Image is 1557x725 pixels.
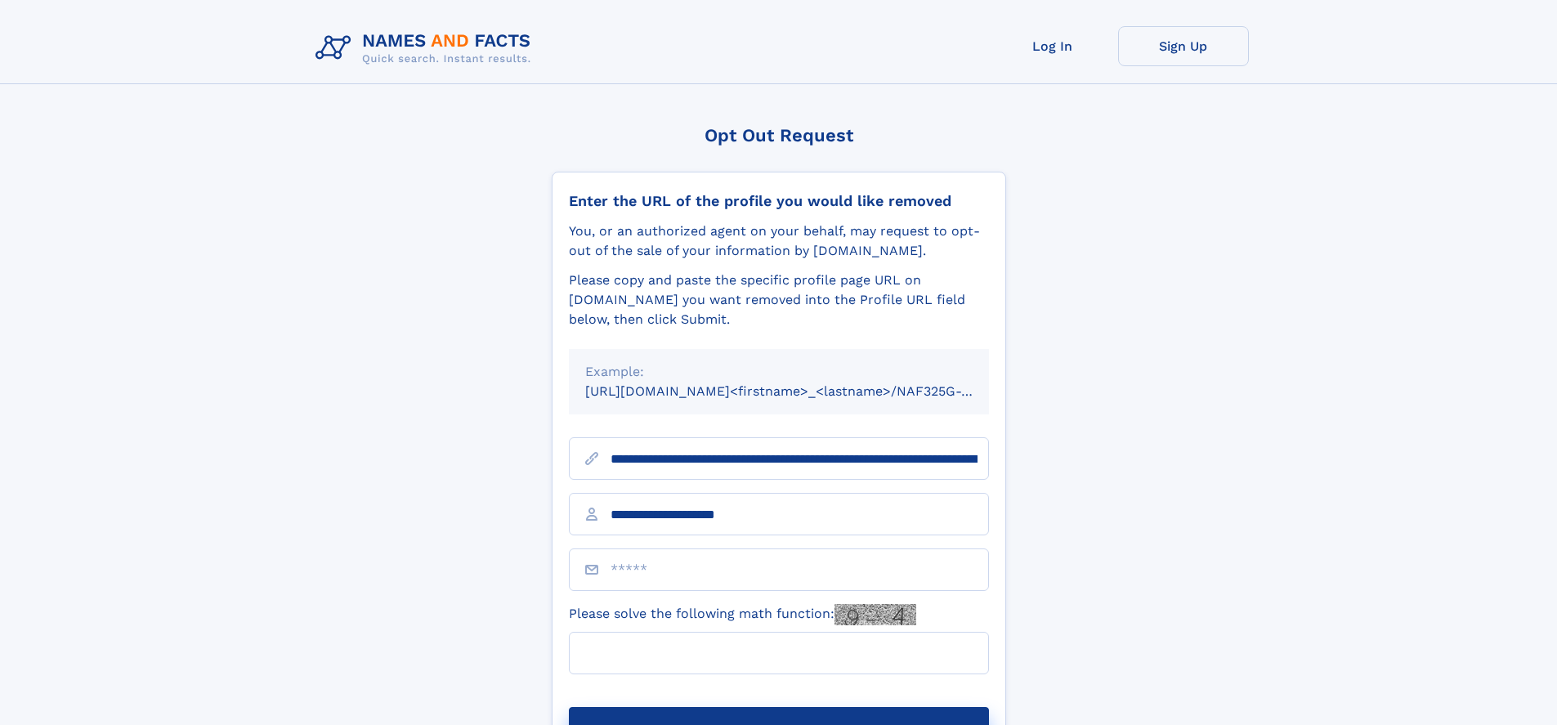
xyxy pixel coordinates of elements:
[585,362,973,382] div: Example:
[552,125,1006,145] div: Opt Out Request
[569,271,989,329] div: Please copy and paste the specific profile page URL on [DOMAIN_NAME] you want removed into the Pr...
[569,604,916,625] label: Please solve the following math function:
[585,383,1020,399] small: [URL][DOMAIN_NAME]<firstname>_<lastname>/NAF325G-xxxxxxxx
[1118,26,1249,66] a: Sign Up
[569,192,989,210] div: Enter the URL of the profile you would like removed
[987,26,1118,66] a: Log In
[569,222,989,261] div: You, or an authorized agent on your behalf, may request to opt-out of the sale of your informatio...
[309,26,544,70] img: Logo Names and Facts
